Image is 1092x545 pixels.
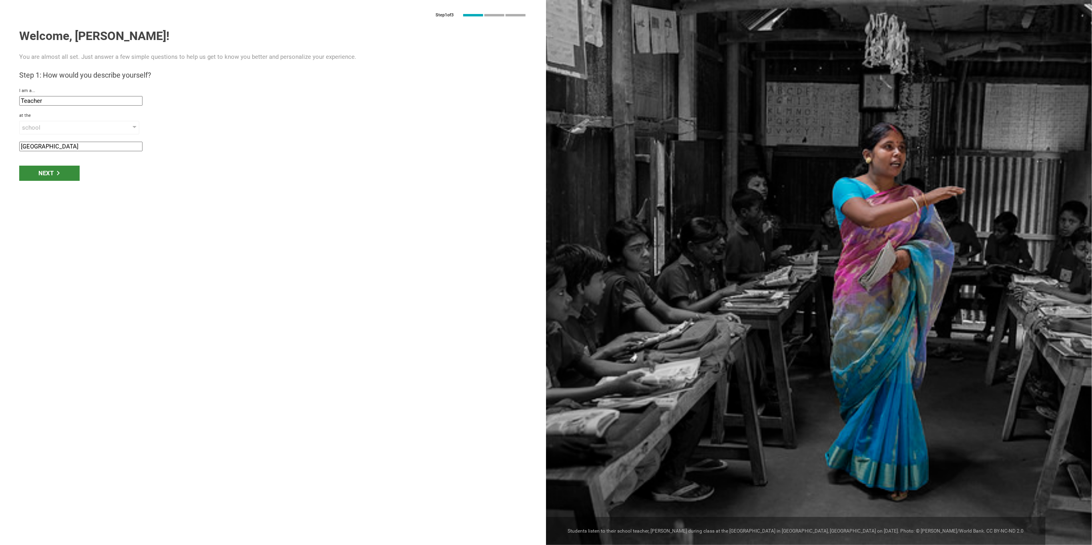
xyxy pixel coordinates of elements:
div: school [22,124,114,132]
h3: Step 1: How would you describe yourself? [19,70,527,80]
input: name of institution [19,142,143,151]
h1: Welcome, [PERSON_NAME]! [19,29,527,43]
div: Students listen to their school teacher, [PERSON_NAME] during class at the [GEOGRAPHIC_DATA] in [... [546,517,1046,545]
div: Step 1 of 3 [436,12,454,18]
div: I am a... [19,88,527,94]
input: role that defines you [19,96,143,106]
p: You are almost all set. Just answer a few simple questions to help us get to know you better and ... [19,53,425,61]
div: Next [19,166,80,181]
div: at the [19,113,527,118]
